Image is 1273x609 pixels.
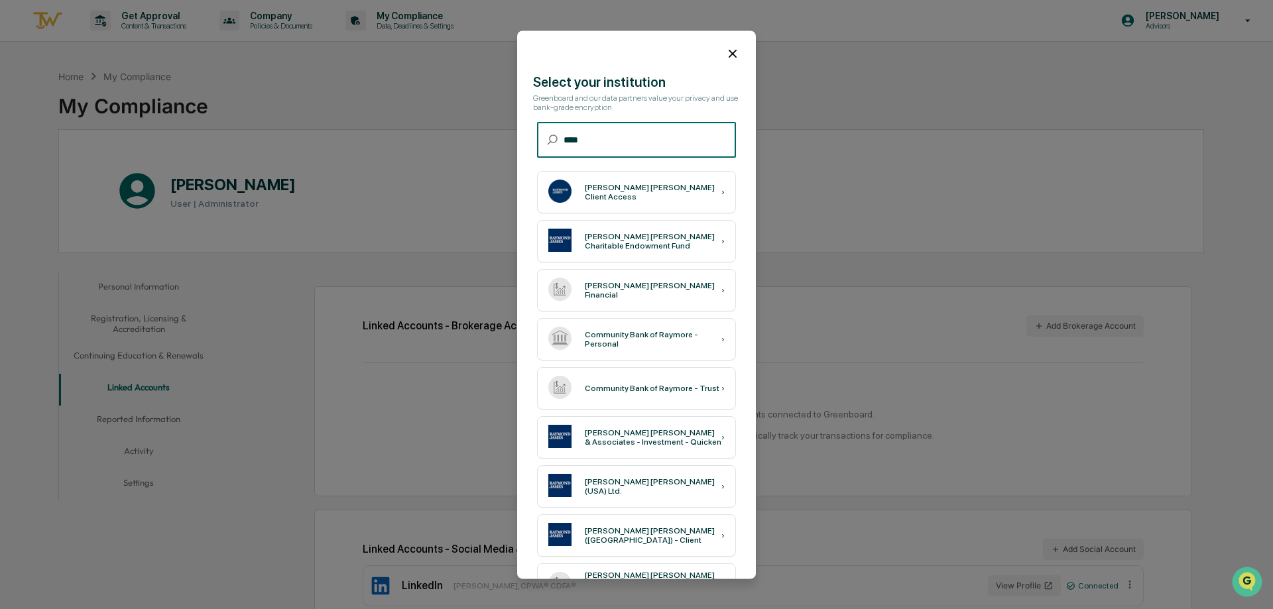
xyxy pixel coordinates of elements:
[27,167,86,180] span: Preclearance
[548,376,572,399] img: Community Bank of Raymore - Trust
[548,278,572,301] img: Raymond James Financial
[27,192,84,205] span: Data Lookup
[721,433,725,442] div: ›
[93,224,160,235] a: Powered byPylon
[1231,565,1266,601] iframe: Open customer support
[91,162,170,186] a: 🗄️Attestations
[721,237,725,246] div: ›
[548,327,572,350] img: Community Bank of Raymore - Personal
[585,428,721,447] div: [PERSON_NAME] [PERSON_NAME] & Associates - Investment - Quicken
[8,162,91,186] a: 🖐️Preclearance
[45,101,217,115] div: Start new chat
[96,168,107,179] div: 🗄️
[45,115,168,125] div: We're available if you need us!
[13,28,241,49] p: How can we help?
[585,281,721,300] div: [PERSON_NAME] [PERSON_NAME] Financial
[548,572,572,595] img: Raymond James Correspondent Services (Canada) - Client
[132,225,160,235] span: Pylon
[721,531,725,540] div: ›
[585,526,721,545] div: [PERSON_NAME] [PERSON_NAME] ([GEOGRAPHIC_DATA]) - Client
[225,105,241,121] button: Start new chat
[721,188,725,197] div: ›
[585,384,719,393] div: Community Bank of Raymore - Trust
[585,232,721,250] div: [PERSON_NAME] [PERSON_NAME] Charitable Endowment Fund
[8,187,89,211] a: 🔎Data Lookup
[533,93,740,112] div: Greenboard and our data partners value your privacy and use bank-grade encryption
[721,384,725,393] div: ›
[548,523,572,546] img: Raymond James (Canada) - Client
[109,167,164,180] span: Attestations
[721,482,725,491] div: ›
[585,330,721,349] div: Community Bank of Raymore - Personal
[13,194,24,204] div: 🔎
[585,571,721,598] div: [PERSON_NAME] [PERSON_NAME] Correspondent Services ([GEOGRAPHIC_DATA]) - Client
[548,425,572,448] img: Raymond James & Associates - Investment - Quicken
[548,474,572,497] img: Raymond James (USA) Ltd.
[13,168,24,179] div: 🖐️
[585,477,721,496] div: [PERSON_NAME] [PERSON_NAME] (USA) Ltd.
[548,180,572,203] img: Raymond James Client Access
[548,229,572,252] img: Raymond James Charitable Endowment Fund
[13,101,37,125] img: 1746055101610-c473b297-6a78-478c-a979-82029cc54cd1
[721,335,725,344] div: ›
[721,286,725,295] div: ›
[533,74,740,90] div: Select your institution
[585,183,721,201] div: [PERSON_NAME] [PERSON_NAME] Client Access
